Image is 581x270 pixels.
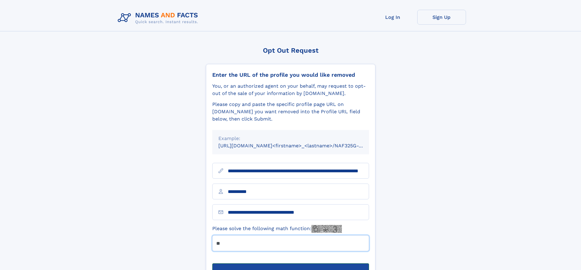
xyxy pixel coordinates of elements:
[115,10,203,26] img: Logo Names and Facts
[417,10,466,25] a: Sign Up
[368,10,417,25] a: Log In
[212,72,369,78] div: Enter the URL of the profile you would like removed
[206,47,375,54] div: Opt Out Request
[212,101,369,123] div: Please copy and paste the specific profile page URL on [DOMAIN_NAME] you want removed into the Pr...
[218,135,363,142] div: Example:
[212,82,369,97] div: You, or an authorized agent on your behalf, may request to opt-out of the sale of your informatio...
[212,225,342,233] label: Please solve the following math function:
[218,143,381,149] small: [URL][DOMAIN_NAME]<firstname>_<lastname>/NAF325G-xxxxxxxx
